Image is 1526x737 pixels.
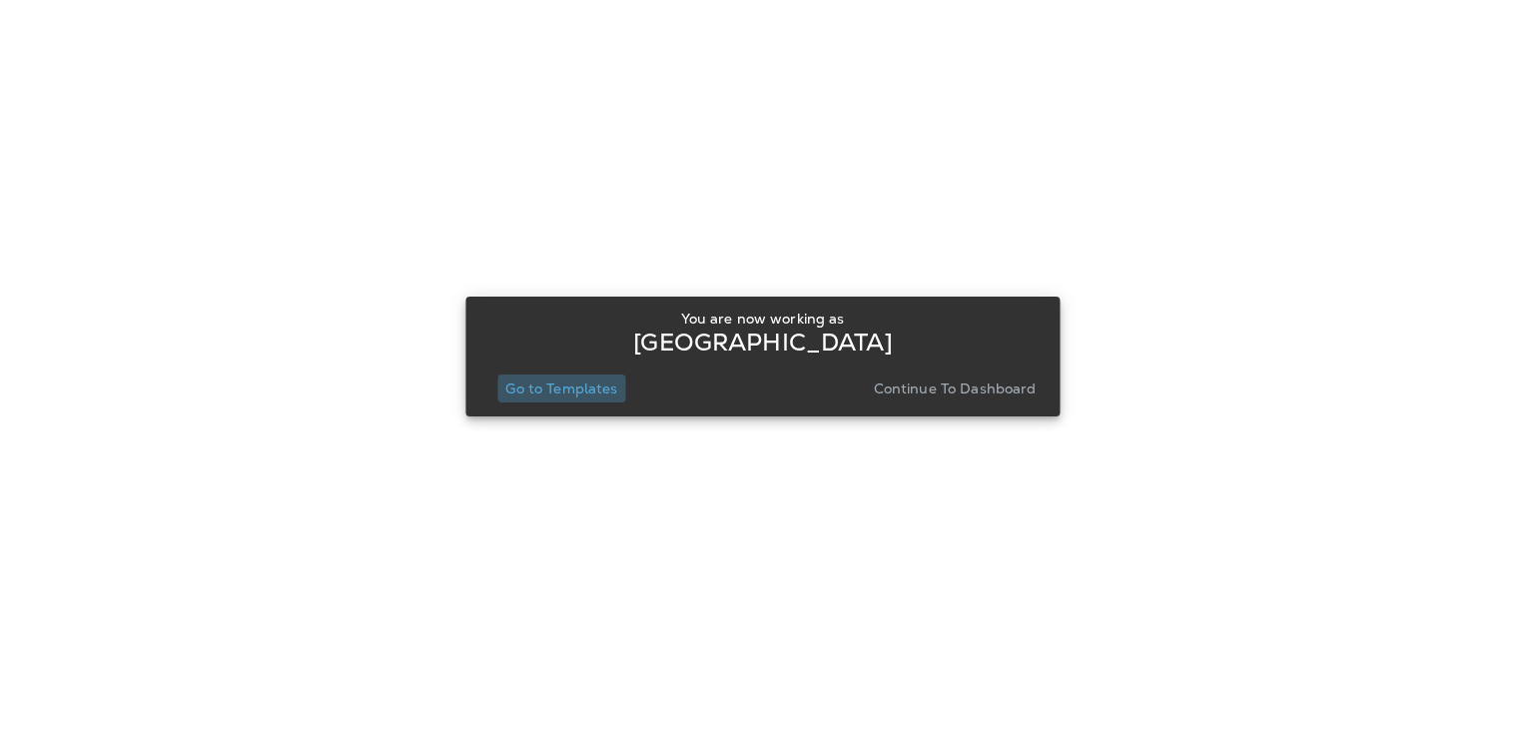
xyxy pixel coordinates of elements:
button: Continue to Dashboard [866,374,1045,402]
p: [GEOGRAPHIC_DATA] [633,335,892,351]
p: Continue to Dashboard [874,380,1037,396]
p: Go to Templates [505,380,617,396]
button: Go to Templates [497,374,625,402]
p: You are now working as [681,311,844,327]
